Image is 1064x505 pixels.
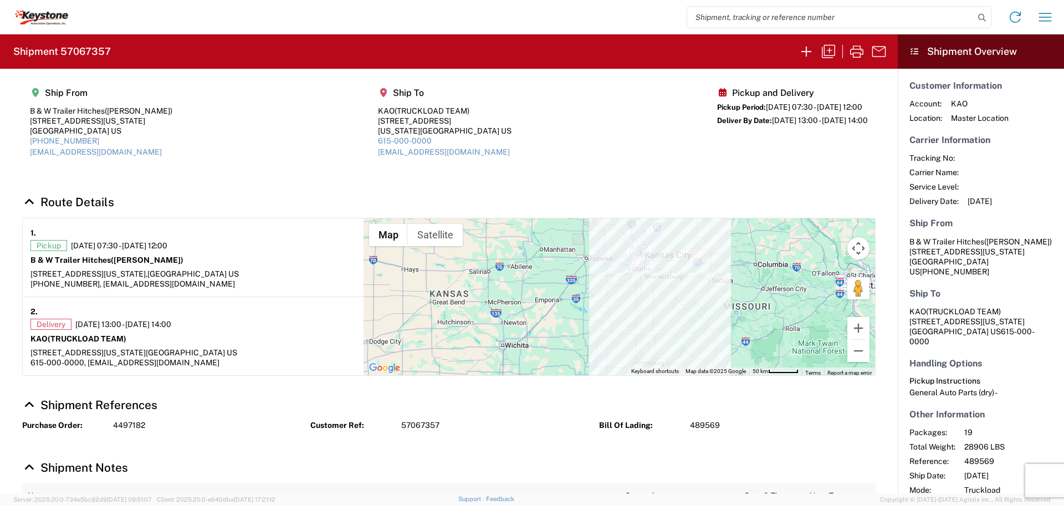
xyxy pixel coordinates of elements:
[378,126,511,136] div: [US_STATE][GEOGRAPHIC_DATA] US
[30,256,183,264] strong: B & W Trailer Hitches
[107,496,152,503] span: [DATE] 09:51:07
[717,88,868,98] h5: Pickup and Delivery
[717,103,766,111] span: Pickup Period:
[378,106,511,116] div: KAO
[909,307,1001,326] span: KAO [STREET_ADDRESS]
[964,427,1059,437] span: 19
[827,370,872,376] a: Report a map error
[926,307,1001,316] span: (TRUCKLOAD TEAM)
[909,485,955,495] span: Mode:
[847,277,869,299] button: Drag Pegman onto the map to open Street View
[772,116,868,125] span: [DATE] 13:00 - [DATE] 14:00
[30,126,172,136] div: [GEOGRAPHIC_DATA] US
[22,420,105,431] strong: Purchase Order:
[968,196,992,206] span: [DATE]
[909,80,1052,91] h5: Customer Information
[30,116,172,126] div: [STREET_ADDRESS][US_STATE]
[486,496,514,502] a: Feedback
[378,116,511,126] div: [STREET_ADDRESS]
[920,267,989,276] span: [PHONE_NUMBER]
[909,409,1052,420] h5: Other Information
[909,307,1052,346] address: [US_STATE][GEOGRAPHIC_DATA] US
[22,461,128,475] a: Hide Details
[366,361,403,375] a: Open this area in Google Maps (opens a new window)
[847,340,869,362] button: Zoom out
[909,387,1052,397] div: General Auto Parts (dry) -
[847,317,869,339] button: Zoom in
[30,226,36,240] strong: 1.
[310,420,393,431] strong: Customer Ref:
[951,99,1009,109] span: KAO
[13,496,152,503] span: Server: 2025.20.0-734e5bc92d9
[686,368,746,374] span: Map data ©2025 Google
[157,496,275,503] span: Client: 2025.20.0-e640dba
[909,153,959,163] span: Tracking No:
[113,420,145,431] span: 4497182
[909,427,955,437] span: Packages:
[104,348,237,357] span: [US_STATE][GEOGRAPHIC_DATA] US
[22,195,114,209] a: Hide Details
[234,496,275,503] span: [DATE] 17:21:12
[909,182,959,192] span: Service Level:
[378,147,510,156] a: [EMAIL_ADDRESS][DOMAIN_NAME]
[909,237,984,246] span: B & W Trailer Hitches
[984,237,1052,246] span: ([PERSON_NAME])
[717,116,772,125] span: Deliver By Date:
[631,368,679,375] button: Keyboard shortcuts
[30,334,126,343] strong: KAO
[599,420,682,431] strong: Bill Of Lading:
[48,334,126,343] span: (TRUCKLOAD TEAM)
[964,456,1059,466] span: 489569
[847,237,869,259] button: Map camera controls
[13,45,111,58] h2: Shipment 57067357
[909,471,955,481] span: Ship Date:
[909,247,1025,256] span: [STREET_ADDRESS][US_STATE]
[909,456,955,466] span: Reference:
[964,471,1059,481] span: [DATE]
[909,358,1052,369] h5: Handling Options
[909,288,1052,299] h5: Ship To
[30,269,147,278] span: [STREET_ADDRESS][US_STATE],
[909,99,942,109] span: Account:
[105,106,172,115] span: ([PERSON_NAME])
[30,348,104,357] span: [STREET_ADDRESS]
[30,106,172,116] div: B & W Trailer Hitches
[369,224,408,246] button: Show street map
[766,103,862,111] span: [DATE] 07:30 - [DATE] 12:00
[30,88,172,98] h5: Ship From
[909,135,1052,145] h5: Carrier Information
[30,279,356,289] div: [PHONE_NUMBER], [EMAIL_ADDRESS][DOMAIN_NAME]
[805,370,821,376] a: Terms
[909,442,955,452] span: Total Weight:
[71,241,167,251] span: [DATE] 07:30 - [DATE] 12:00
[909,376,1052,386] h6: Pickup Instructions
[30,305,38,319] strong: 2.
[909,196,959,206] span: Delivery Date:
[30,319,71,330] span: Delivery
[458,496,486,502] a: Support
[909,237,1052,277] address: [GEOGRAPHIC_DATA] US
[30,240,67,251] span: Pickup
[909,113,942,123] span: Location:
[687,7,974,28] input: Shipment, tracking or reference number
[111,256,183,264] span: ([PERSON_NAME])
[366,361,403,375] img: Google
[880,494,1051,504] span: Copyright © [DATE]-[DATE] Agistix Inc., All Rights Reserved
[690,420,720,431] span: 489569
[378,88,511,98] h5: Ship To
[30,136,99,145] a: [PHONE_NUMBER]
[749,368,802,375] button: Map Scale: 50 km per 51 pixels
[951,113,1009,123] span: Master Location
[964,485,1059,495] span: Truckload
[408,224,463,246] button: Show satellite imagery
[75,319,171,329] span: [DATE] 13:00 - [DATE] 14:00
[909,327,1035,346] span: 615-000-0000
[147,269,239,278] span: [GEOGRAPHIC_DATA] US
[395,106,469,115] span: (TRUCKLOAD TEAM)
[401,420,439,431] span: 57067357
[909,218,1052,228] h5: Ship From
[30,358,356,368] div: 615-000-0000, [EMAIL_ADDRESS][DOMAIN_NAME]
[30,147,162,156] a: [EMAIL_ADDRESS][DOMAIN_NAME]
[378,136,432,145] a: 615-000-0000
[898,34,1064,69] header: Shipment Overview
